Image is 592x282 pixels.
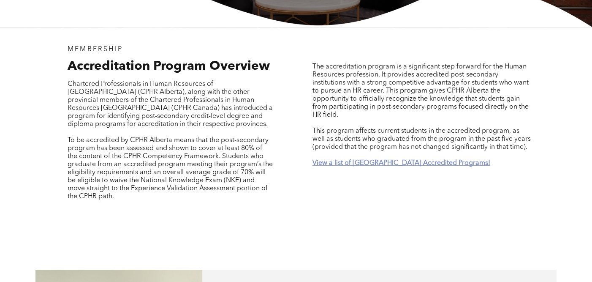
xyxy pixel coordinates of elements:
span: This program affects current students in the accredited program, as well as students who graduate... [312,128,531,151]
span: Accreditation Program Overview [68,60,270,73]
span: The accreditation program is a significant step forward for the Human Resources profession. It pr... [312,63,529,118]
span: To be accredited by CPHR Alberta means that the post-secondary program has been assessed and show... [68,137,273,200]
a: View a list of [GEOGRAPHIC_DATA] Accredited Programs! [312,160,490,167]
span: MEMBERSHIP [68,46,123,53]
span: Chartered Professionals in Human Resources of [GEOGRAPHIC_DATA] (CPHR Alberta), along with the ot... [68,81,273,128]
